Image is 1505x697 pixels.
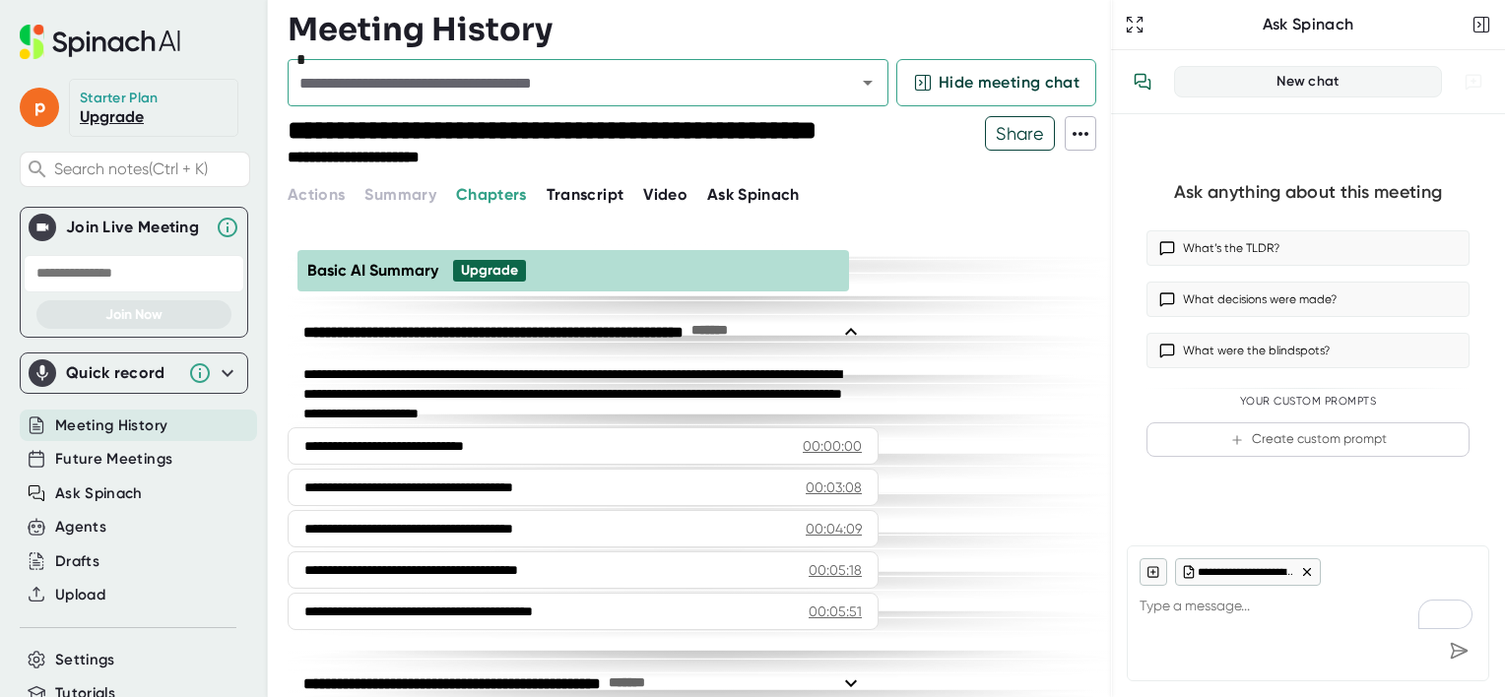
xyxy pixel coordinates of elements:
[461,262,518,280] div: Upgrade
[55,584,105,606] button: Upload
[1148,15,1468,34] div: Ask Spinach
[1146,282,1470,317] button: What decisions were made?
[33,218,52,237] img: Join Live Meeting
[55,550,99,573] button: Drafts
[707,183,800,207] button: Ask Spinach
[29,208,239,247] div: Join Live MeetingJoin Live Meeting
[80,90,159,107] div: Starter Plan
[20,88,59,127] span: p
[55,414,167,437] button: Meeting History
[643,183,687,207] button: Video
[456,183,527,207] button: Chapters
[55,649,115,671] button: Settings
[456,185,527,204] span: Chapters
[288,185,345,204] span: Actions
[896,59,1096,106] button: Hide meeting chat
[809,602,862,621] div: 00:05:51
[809,560,862,580] div: 00:05:18
[307,261,438,280] span: Basic AI Summary
[66,363,178,383] div: Quick record
[1187,73,1429,91] div: New chat
[29,353,239,393] div: Quick record
[854,69,882,96] button: Open
[55,482,143,505] button: Ask Spinach
[1146,230,1470,266] button: What’s the TLDR?
[55,448,172,471] button: Future Meetings
[986,116,1054,151] span: Share
[1174,181,1442,204] div: Ask anything about this meeting
[364,185,435,204] span: Summary
[1468,11,1495,38] button: Close conversation sidebar
[1123,62,1162,101] button: View conversation history
[1441,633,1476,668] div: Send message
[36,300,231,329] button: Join Now
[803,436,862,456] div: 00:00:00
[939,71,1080,95] span: Hide meeting chat
[54,159,244,178] span: Search notes (Ctrl + K)
[1121,11,1148,38] button: Expand to Ask Spinach page
[1140,586,1476,633] textarea: To enrich screen reader interactions, please activate Accessibility in Grammarly extension settings
[364,183,435,207] button: Summary
[806,519,862,539] div: 00:04:09
[985,116,1055,151] button: Share
[806,477,862,497] div: 00:03:08
[55,516,106,539] button: Agents
[707,185,800,204] span: Ask Spinach
[547,183,624,207] button: Transcript
[288,11,553,48] h3: Meeting History
[66,218,206,237] div: Join Live Meeting
[547,185,624,204] span: Transcript
[80,107,144,126] a: Upgrade
[1146,395,1470,409] div: Your Custom Prompts
[105,306,163,323] span: Join Now
[1146,422,1470,457] button: Create custom prompt
[288,183,345,207] button: Actions
[1146,333,1470,368] button: What were the blindspots?
[643,185,687,204] span: Video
